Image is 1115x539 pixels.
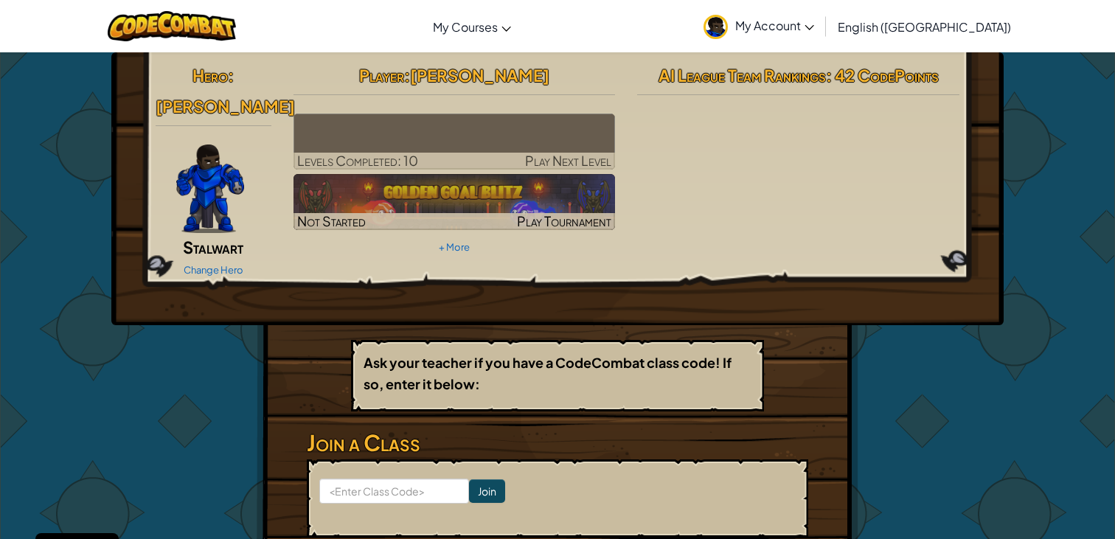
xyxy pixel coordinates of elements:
span: Player [359,65,404,86]
span: [PERSON_NAME] [156,96,295,117]
input: Join [469,479,505,503]
a: Not StartedPlay Tournament [293,174,616,230]
span: Play Next Level [525,152,611,169]
a: Change Hero [184,264,243,276]
span: Play Tournament [517,212,611,229]
b: Ask your teacher if you have a CodeCombat class code! If so, enter it below: [364,354,732,392]
h3: Join a Class [307,426,808,459]
a: Play Next Level [293,114,616,170]
span: [PERSON_NAME] [410,65,549,86]
span: Not Started [297,212,366,229]
span: AI League Team Rankings [659,65,826,86]
a: My Account [696,3,822,49]
span: : [228,65,234,86]
img: Golden Goal [293,174,616,230]
span: Levels Completed: 10 [297,152,418,169]
img: CodeCombat logo [108,11,237,41]
span: : [404,65,410,86]
a: English ([GEOGRAPHIC_DATA]) [830,7,1018,46]
a: + More [439,241,470,253]
span: My Account [735,18,814,33]
span: My Courses [433,19,498,35]
span: Stalwart [183,237,243,257]
input: <Enter Class Code> [319,479,469,504]
a: My Courses [425,7,518,46]
span: English ([GEOGRAPHIC_DATA]) [838,19,1011,35]
span: Hero [192,65,228,86]
img: Gordon-selection-pose.png [176,145,244,233]
img: avatar [704,15,728,39]
span: : 42 CodePoints [826,65,939,86]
